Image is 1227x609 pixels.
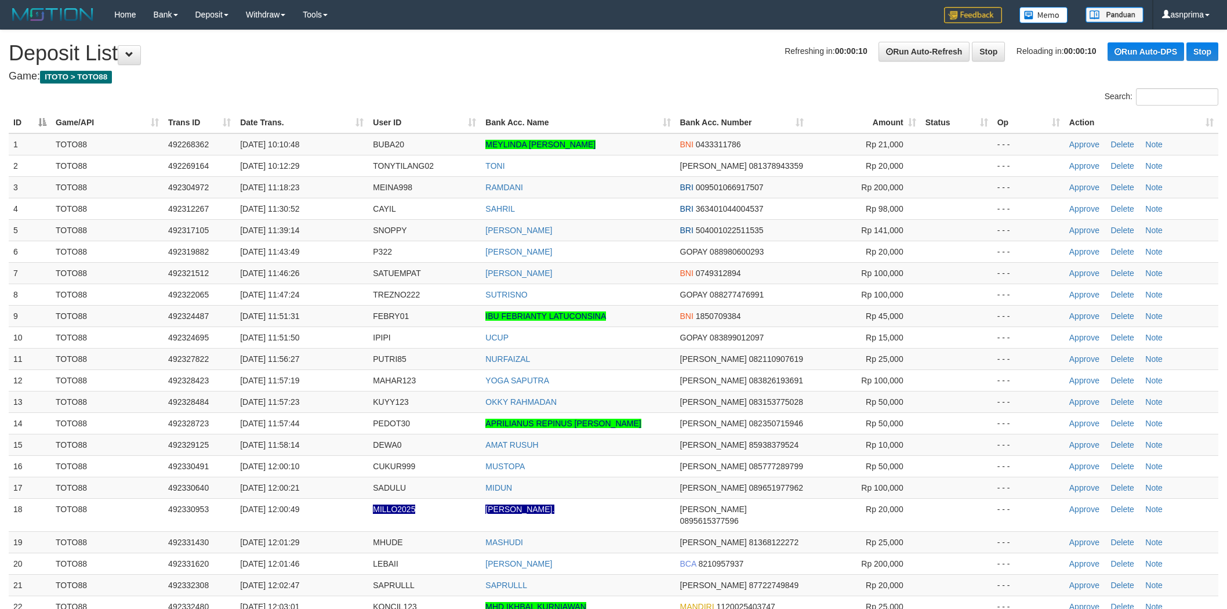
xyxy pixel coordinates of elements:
[1145,269,1163,278] a: Note
[485,419,641,428] a: APRILIANUS REPINUS [PERSON_NAME]
[485,376,549,385] a: YOGA SAPUTRA
[921,112,993,133] th: Status: activate to sort column ascending
[993,241,1065,262] td: - - -
[993,219,1065,241] td: - - -
[1110,505,1134,514] a: Delete
[485,505,554,514] a: [PERSON_NAME].
[240,397,299,407] span: [DATE] 11:57:23
[240,462,299,471] span: [DATE] 12:00:10
[51,531,164,553] td: TOTO88
[1145,226,1163,235] a: Note
[51,262,164,284] td: TOTO88
[749,462,803,471] span: Copy 085777289799 to clipboard
[1110,290,1134,299] a: Delete
[168,419,209,428] span: 492328723
[1145,538,1163,547] a: Note
[1069,140,1099,149] a: Approve
[944,7,1002,23] img: Feedback.jpg
[9,305,51,327] td: 9
[373,397,408,407] span: KUYY123
[680,183,694,192] span: BRI
[1069,311,1099,321] a: Approve
[1069,581,1099,590] a: Approve
[680,483,747,492] span: [PERSON_NAME]
[1017,46,1097,56] span: Reloading in:
[749,376,803,385] span: Copy 083826193691 to clipboard
[696,311,741,321] span: Copy 1850709384 to clipboard
[993,176,1065,198] td: - - -
[866,419,903,428] span: Rp 50,000
[680,140,694,149] span: BNI
[1136,88,1218,106] input: Search:
[1069,559,1099,568] a: Approve
[240,226,299,235] span: [DATE] 11:39:14
[696,204,764,213] span: Copy 363401044004537 to clipboard
[51,241,164,262] td: TOTO88
[1065,112,1218,133] th: Action: activate to sort column ascending
[168,483,209,492] span: 492330640
[240,354,299,364] span: [DATE] 11:56:27
[373,419,410,428] span: PEDOT30
[485,397,557,407] a: OKKY RAHMADAN
[9,42,1218,65] h1: Deposit List
[680,161,747,171] span: [PERSON_NAME]
[993,198,1065,219] td: - - -
[373,269,420,278] span: SATUEMPAT
[373,247,392,256] span: P322
[1086,7,1143,23] img: panduan.png
[1110,161,1134,171] a: Delete
[1110,397,1134,407] a: Delete
[866,440,903,449] span: Rp 10,000
[485,538,523,547] a: MASHUDI
[9,198,51,219] td: 4
[51,498,164,531] td: TOTO88
[1110,183,1134,192] a: Delete
[710,290,764,299] span: Copy 088277476991 to clipboard
[1145,311,1163,321] a: Note
[9,155,51,176] td: 2
[373,311,409,321] span: FEBRY01
[1110,226,1134,235] a: Delete
[1145,140,1163,149] a: Note
[1069,269,1099,278] a: Approve
[168,440,209,449] span: 492329125
[993,262,1065,284] td: - - -
[168,311,209,321] span: 492324487
[1110,140,1134,149] a: Delete
[51,305,164,327] td: TOTO88
[861,269,903,278] span: Rp 100,000
[168,538,209,547] span: 492331430
[9,6,97,23] img: MOTION_logo.png
[861,226,903,235] span: Rp 141,000
[1069,247,1099,256] a: Approve
[240,440,299,449] span: [DATE] 11:58:14
[866,333,903,342] span: Rp 15,000
[373,376,416,385] span: MAHAR123
[710,333,764,342] span: Copy 083899012097 to clipboard
[835,46,867,56] strong: 00:00:10
[1069,397,1099,407] a: Approve
[1145,376,1163,385] a: Note
[240,269,299,278] span: [DATE] 11:46:26
[1145,161,1163,171] a: Note
[993,327,1065,348] td: - - -
[1069,538,1099,547] a: Approve
[51,553,164,574] td: TOTO88
[373,559,398,568] span: LEBAII
[485,483,512,492] a: MIDUN
[240,559,299,568] span: [DATE] 12:01:46
[710,247,764,256] span: Copy 088980600293 to clipboard
[1110,440,1134,449] a: Delete
[240,538,299,547] span: [DATE] 12:01:29
[9,219,51,241] td: 5
[168,226,209,235] span: 492317105
[680,505,747,514] span: [PERSON_NAME]
[485,462,525,471] a: MUSTOPA
[373,290,420,299] span: TREZNO222
[993,574,1065,596] td: - - -
[485,333,509,342] a: UCUP
[680,247,707,256] span: GOPAY
[485,440,538,449] a: AMAT RUSUH
[373,183,412,192] span: MEINA998
[1105,88,1218,106] label: Search:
